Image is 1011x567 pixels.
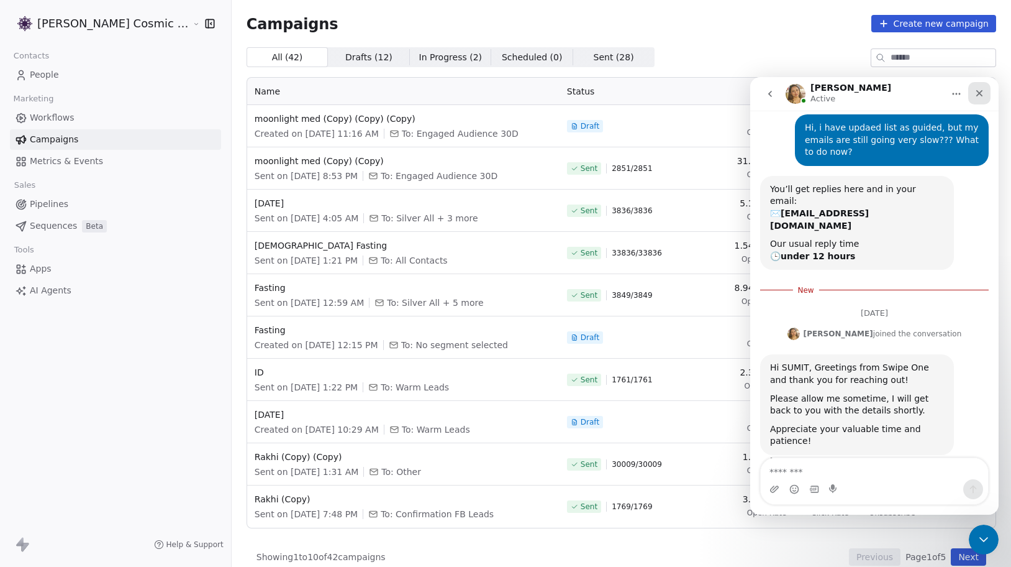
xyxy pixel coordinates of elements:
span: Created on [DATE] 10:29 AM [255,423,379,436]
span: Open Rate [747,170,787,180]
a: Workflows [10,108,221,128]
span: Page 1 of 5 [905,551,946,563]
span: 1769 / 1769 [612,502,652,512]
span: 3.57% (56) [743,493,791,505]
span: To: All Contacts [381,254,447,267]
span: Open Rate [741,254,781,264]
span: Open Rate [747,466,787,476]
iframe: Intercom live chat [969,525,999,555]
span: Draft [581,417,599,427]
span: Created on [DATE] 11:16 AM [255,127,379,140]
span: To: Engaged Audience 30D [381,170,497,182]
span: Campaigns [30,133,78,146]
span: 2.39% (37) [740,366,788,379]
span: To: Engaged Audience 30D [402,127,519,140]
span: Sales [9,176,41,195]
span: In Progress ( 2 ) [419,51,483,64]
span: Drafts ( 12 ) [345,51,392,64]
span: [DEMOGRAPHIC_DATA] Fasting [255,239,552,252]
span: 31.88% (242) [737,155,796,167]
span: Metrics & Events [30,155,103,168]
span: 1.54% (416) [735,239,789,252]
button: Previous [849,548,900,566]
span: Scheduled ( 0 ) [502,51,563,64]
span: Fasting [255,324,552,336]
span: Sequences [30,219,77,233]
span: Open Rate [747,127,787,137]
span: [PERSON_NAME] Cosmic Academy LLP [37,16,189,32]
span: Open Rate [747,339,787,349]
span: Draft [581,121,599,131]
th: Analytics [715,78,943,105]
span: 5.15% (168) [740,197,794,210]
span: AI Agents [30,284,71,297]
span: Draft [581,333,599,343]
span: Beta [82,220,107,233]
span: Sent on [DATE] 7:48 PM [255,508,358,520]
span: Sent ( 28 ) [594,51,634,64]
span: ID [255,366,552,379]
span: Sent [581,459,597,469]
span: Sent [581,164,597,173]
span: Sent on [DATE] 1:22 PM [255,381,358,394]
span: To: Silver All + 5 more [387,297,483,309]
span: Open Rate [747,508,787,518]
span: Sent on [DATE] 1:21 PM [255,254,358,267]
span: Sent on [DATE] 4:05 AM [255,212,359,224]
iframe: Intercom live chat [750,77,999,515]
a: People [10,65,221,85]
span: 3849 / 3849 [612,290,652,300]
span: 3836 / 3836 [612,206,652,216]
span: To: No segment selected [401,339,508,351]
span: Sent [581,206,597,216]
span: Sent [581,502,597,512]
span: People [30,68,59,81]
span: [DATE] [255,197,552,210]
button: Create new campaign [871,15,996,32]
a: AI Agents [10,280,221,301]
span: Sent on [DATE] 8:53 PM [255,170,358,182]
span: 8.94% (295) [735,282,789,294]
span: Apps [30,262,52,275]
span: Campaigns [247,15,338,32]
span: Sent [581,375,597,385]
span: Open Rate [744,381,784,391]
span: To: Other [381,466,421,478]
button: Next [951,548,986,566]
span: Contacts [8,47,55,65]
span: Fasting [255,282,552,294]
span: Showing 1 to 10 of 42 campaigns [256,551,386,563]
span: 30009 / 30009 [612,459,662,469]
span: Open Rate [741,297,781,307]
span: Rakhi (Copy) [255,493,552,505]
span: [DATE] [255,408,552,421]
th: Status [560,78,715,105]
span: To: Confirmation FB Leads [381,508,494,520]
a: Apps [10,259,221,279]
